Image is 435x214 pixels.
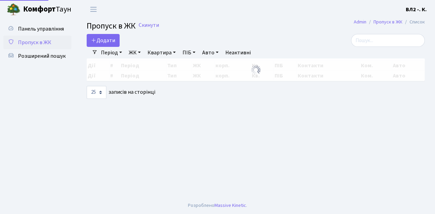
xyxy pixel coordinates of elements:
img: logo.png [7,3,20,16]
a: Пропуск в ЖК [373,18,402,25]
a: ПІБ [180,47,198,58]
a: Період [98,47,125,58]
a: Розширений пошук [3,49,71,63]
label: записів на сторінці [87,86,155,99]
b: Комфорт [23,4,56,15]
a: Скинути [139,22,159,29]
select: записів на сторінці [87,86,106,99]
span: Додати [91,37,115,44]
a: ВЛ2 -. К. [406,5,427,14]
span: Пропуск в ЖК [87,20,136,32]
a: ЖК [126,47,143,58]
a: Квартира [145,47,178,58]
div: Розроблено . [188,202,247,209]
a: Додати [87,34,120,47]
span: Таун [23,4,71,15]
a: Admin [354,18,366,25]
input: Пошук... [351,34,425,47]
span: Розширений пошук [18,52,66,60]
img: Обробка... [250,65,261,75]
li: Список [402,18,425,26]
a: Massive Kinetic [214,202,246,209]
a: Пропуск в ЖК [3,36,71,49]
span: Панель управління [18,25,64,33]
b: ВЛ2 -. К. [406,6,427,13]
a: Неактивні [223,47,254,58]
button: Переключити навігацію [85,4,102,15]
a: Авто [199,47,221,58]
a: Панель управління [3,22,71,36]
span: Пропуск в ЖК [18,39,51,46]
nav: breadcrumb [344,15,435,29]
